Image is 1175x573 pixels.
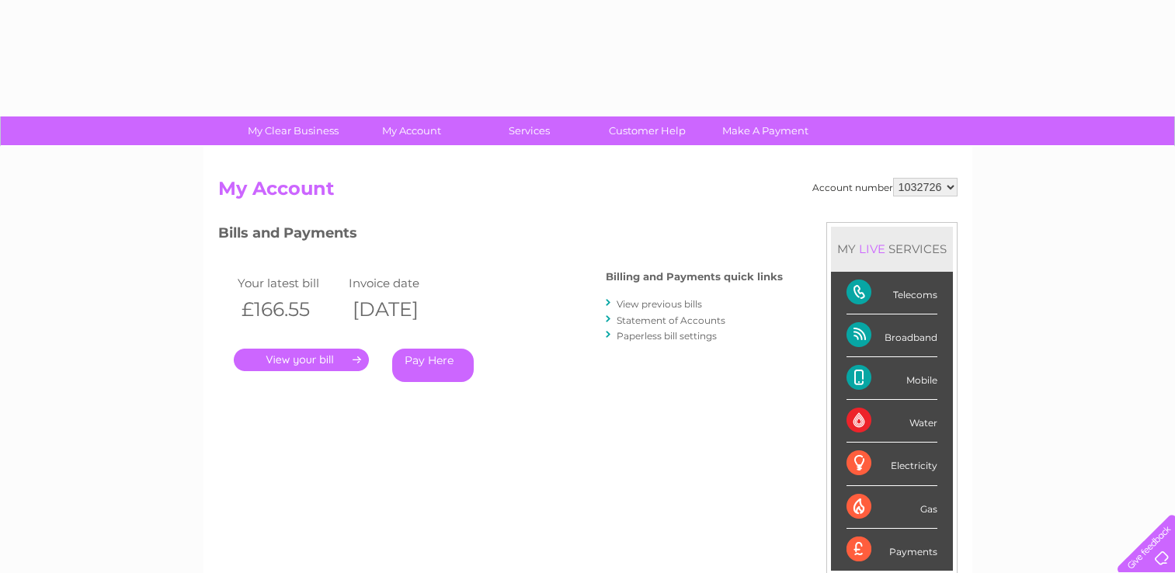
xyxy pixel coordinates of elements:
[846,486,937,529] div: Gas
[345,293,457,325] th: [DATE]
[846,314,937,357] div: Broadband
[218,178,958,207] h2: My Account
[229,116,357,145] a: My Clear Business
[846,357,937,400] div: Mobile
[347,116,475,145] a: My Account
[234,293,346,325] th: £166.55
[831,227,953,271] div: MY SERVICES
[234,349,369,371] a: .
[218,222,783,249] h3: Bills and Payments
[812,178,958,196] div: Account number
[617,298,702,310] a: View previous bills
[465,116,593,145] a: Services
[846,400,937,443] div: Water
[392,349,474,382] a: Pay Here
[701,116,829,145] a: Make A Payment
[345,273,457,293] td: Invoice date
[234,273,346,293] td: Your latest bill
[617,330,717,342] a: Paperless bill settings
[583,116,711,145] a: Customer Help
[617,314,725,326] a: Statement of Accounts
[846,272,937,314] div: Telecoms
[846,529,937,571] div: Payments
[846,443,937,485] div: Electricity
[606,271,783,283] h4: Billing and Payments quick links
[856,241,888,256] div: LIVE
